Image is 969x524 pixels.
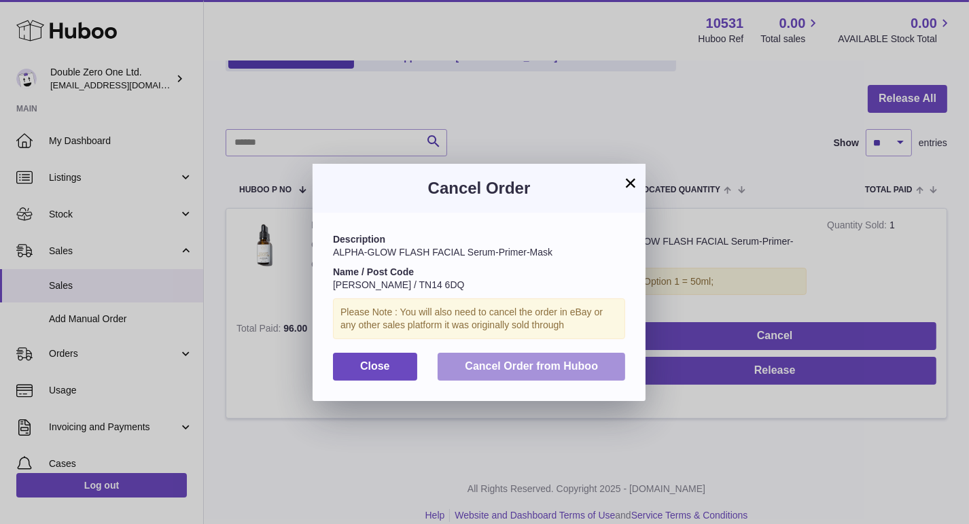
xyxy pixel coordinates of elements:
h3: Cancel Order [333,177,625,199]
button: Close [333,353,417,381]
button: × [622,175,639,191]
div: Please Note : You will also need to cancel the order in eBay or any other sales platform it was o... [333,298,625,339]
span: Cancel Order from Huboo [465,360,598,372]
strong: Name / Post Code [333,266,414,277]
strong: Description [333,234,385,245]
span: [PERSON_NAME] / TN14 6DQ [333,279,464,290]
span: Close [360,360,390,372]
button: Cancel Order from Huboo [438,353,625,381]
span: ALPHA-GLOW FLASH FACIAL Serum-Primer-Mask [333,247,552,258]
